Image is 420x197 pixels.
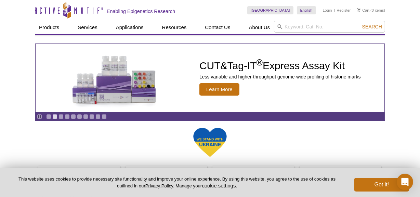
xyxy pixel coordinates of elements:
[360,24,384,30] button: Search
[334,6,335,14] li: |
[126,166,208,179] a: Epi-Services Quote
[245,21,274,34] a: About Us
[199,74,361,80] p: Less variable and higher-throughput genome-wide profiling of histone marks
[65,114,70,119] a: Go to slide 4
[145,183,173,188] a: Privacy Policy
[112,21,148,34] a: Applications
[37,114,42,119] a: Toggle autoplay
[201,21,234,34] a: Contact Us
[89,114,94,119] a: Go to slide 8
[297,6,316,14] a: English
[107,8,175,14] h2: Enabling Epigenetics Research
[199,83,239,96] span: Learn More
[74,21,102,34] a: Services
[300,166,382,179] a: Customer Support
[102,114,107,119] a: Go to slide 10
[202,183,236,188] button: cookie settings
[323,8,332,13] a: Login
[158,21,191,34] a: Resources
[199,61,361,71] h2: CUT&Tag-IT Express Assay Kit
[71,114,76,119] a: Go to slide 5
[193,127,227,158] img: We Stand With Ukraine
[52,114,57,119] a: Go to slide 2
[354,178,409,192] button: Got it!
[58,114,64,119] a: Go to slide 3
[337,8,351,13] a: Register
[362,24,382,29] span: Search
[247,6,293,14] a: [GEOGRAPHIC_DATA]
[77,114,82,119] a: Go to slide 6
[95,114,101,119] a: Go to slide 9
[35,21,63,34] a: Products
[36,44,384,112] article: CUT&Tag-IT Express Assay Kit
[58,40,171,116] img: CUT&Tag-IT Express Assay Kit
[46,114,51,119] a: Go to slide 1
[397,174,413,190] div: Open Intercom Messenger
[357,6,385,14] li: (0 items)
[274,21,385,33] input: Keyword, Cat. No.
[257,58,263,67] sup: ®
[357,8,360,12] img: Your Cart
[83,114,88,119] a: Go to slide 7
[357,8,369,13] a: Cart
[36,44,384,112] a: CUT&Tag-IT Express Assay Kit CUT&Tag-IT®Express Assay Kit Less variable and higher-throughput gen...
[212,166,295,179] a: Online Events
[38,166,121,179] a: Promotions
[11,176,343,189] p: This website uses cookies to provide necessary site functionality and improve your online experie...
